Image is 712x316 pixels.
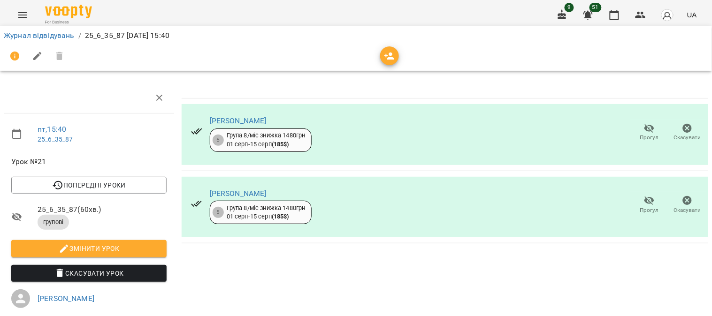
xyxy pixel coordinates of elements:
[640,206,659,214] span: Прогул
[210,189,267,198] a: [PERSON_NAME]
[661,8,674,22] img: avatar_s.png
[11,240,167,257] button: Змінити урок
[213,135,224,146] div: 5
[668,192,706,218] button: Скасувати
[565,3,574,12] span: 9
[4,31,75,40] a: Журнал відвідувань
[19,180,159,191] span: Попередні уроки
[687,10,697,20] span: UA
[85,30,169,41] p: 25_6_35_87 [DATE] 15:40
[11,265,167,282] button: Скасувати Урок
[630,120,668,146] button: Прогул
[78,30,81,41] li: /
[590,3,602,12] span: 51
[674,134,701,142] span: Скасувати
[11,4,34,26] button: Menu
[668,120,706,146] button: Скасувати
[45,5,92,18] img: Voopty Logo
[38,204,167,215] span: 25_6_35_87 ( 60 хв. )
[227,131,306,149] div: Група 8/міс знижка 1480грн 01 серп - 15 серп
[38,294,94,303] a: [PERSON_NAME]
[19,268,159,279] span: Скасувати Урок
[38,135,73,143] a: 25_6_35_87
[45,19,92,25] span: For Business
[38,125,66,134] a: пт , 15:40
[227,204,306,221] div: Група 8/міс знижка 1480грн 01 серп - 15 серп
[272,141,289,148] b: ( 185 $ )
[272,213,289,220] b: ( 185 $ )
[38,218,69,226] span: групові
[674,206,701,214] span: Скасувати
[213,207,224,218] div: 5
[210,116,267,125] a: [PERSON_NAME]
[683,6,701,23] button: UA
[19,243,159,254] span: Змінити урок
[630,192,668,218] button: Прогул
[4,30,708,41] nav: breadcrumb
[11,156,167,167] span: Урок №21
[11,177,167,194] button: Попередні уроки
[640,134,659,142] span: Прогул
